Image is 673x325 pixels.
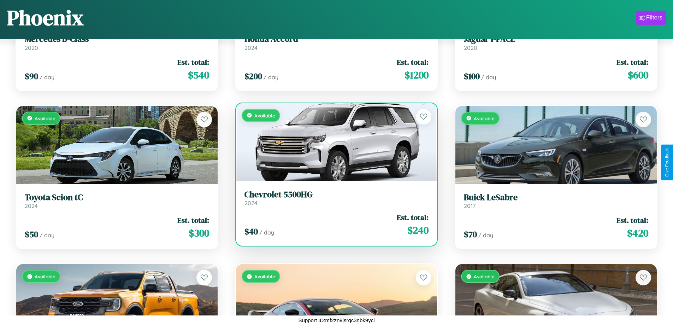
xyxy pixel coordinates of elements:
span: Est. total: [177,57,209,67]
h1: Phoenix [7,3,84,32]
span: Est. total: [616,57,648,67]
h3: Chevrolet 5500HG [244,190,429,200]
span: $ 420 [627,226,648,240]
span: Available [254,273,275,279]
a: Chevrolet 5500HG2024 [244,190,429,207]
a: Honda Accord2024 [244,34,429,51]
span: / day [40,232,54,239]
span: / day [481,74,496,81]
span: Available [35,115,55,121]
span: $ 540 [188,68,209,82]
h3: Mercedes B-Class [25,34,209,44]
span: $ 40 [244,226,258,237]
span: Available [254,112,275,118]
span: 2020 [25,44,38,51]
div: Give Feedback [665,148,669,177]
span: $ 70 [464,228,477,240]
span: Available [474,115,495,121]
span: $ 300 [189,226,209,240]
a: Mercedes B-Class2020 [25,34,209,51]
span: 2017 [464,202,476,209]
h3: Buick LeSabre [464,192,648,203]
span: $ 100 [464,70,480,82]
span: Est. total: [397,57,429,67]
h3: Jaguar I-PACE [464,34,648,44]
span: / day [259,229,274,236]
span: $ 90 [25,70,38,82]
span: Est. total: [177,215,209,225]
span: $ 50 [25,228,38,240]
button: Filters [636,11,666,25]
a: Buick LeSabre2017 [464,192,648,210]
h3: Honda Accord [244,34,429,44]
span: 2024 [25,202,38,209]
h3: Toyota Scion tC [25,192,209,203]
span: Est. total: [616,215,648,225]
span: 2020 [464,44,477,51]
span: / day [40,74,54,81]
span: $ 200 [244,70,262,82]
a: Toyota Scion tC2024 [25,192,209,210]
span: Available [35,273,55,279]
p: Support ID: mf2zn9jsrqc3nbk9yci [299,315,375,325]
span: / day [478,232,493,239]
span: $ 600 [628,68,648,82]
span: $ 240 [407,223,429,237]
span: Available [474,273,495,279]
span: 2024 [244,44,258,51]
div: Filters [646,14,662,21]
a: Jaguar I-PACE2020 [464,34,648,51]
span: $ 1200 [405,68,429,82]
span: 2024 [244,199,258,207]
span: Est. total: [397,212,429,222]
span: / day [264,74,278,81]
